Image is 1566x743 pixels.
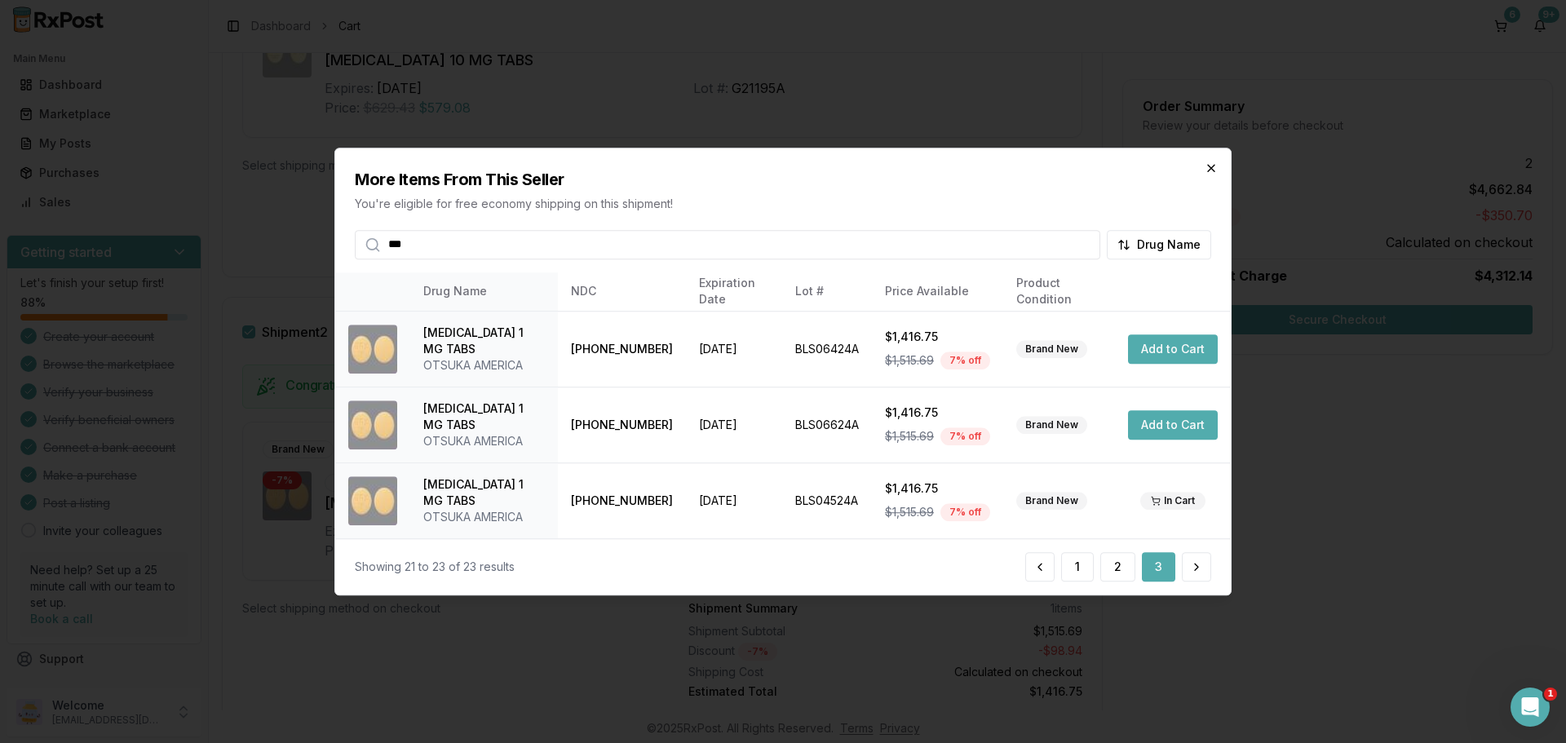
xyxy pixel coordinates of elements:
[1137,237,1201,253] span: Drug Name
[558,387,686,463] td: [PHONE_NUMBER]
[1128,334,1218,364] button: Add to Cart
[423,476,545,509] div: [MEDICAL_DATA] 1 MG TABS
[423,325,545,357] div: [MEDICAL_DATA] 1 MG TABS
[872,272,1003,312] th: Price Available
[1140,492,1205,510] div: In Cart
[885,480,990,497] div: $1,416.75
[885,352,934,369] span: $1,515.69
[558,463,686,539] td: [PHONE_NUMBER]
[782,312,872,387] td: BLS06424A
[782,272,872,312] th: Lot #
[1511,688,1550,727] iframe: Intercom live chat
[940,352,990,369] div: 7 % off
[355,168,1211,191] h2: More Items From This Seller
[348,400,397,449] img: Rexulti 1 MG TABS
[410,272,558,312] th: Drug Name
[558,312,686,387] td: [PHONE_NUMBER]
[423,400,545,433] div: [MEDICAL_DATA] 1 MG TABS
[1003,272,1115,312] th: Product Condition
[1142,552,1175,582] button: 3
[1544,688,1557,701] span: 1
[885,504,934,520] span: $1,515.69
[885,428,934,444] span: $1,515.69
[885,405,990,421] div: $1,416.75
[355,196,1211,212] p: You're eligible for free economy shipping on this shipment!
[686,387,782,463] td: [DATE]
[1016,416,1087,434] div: Brand New
[1100,552,1135,582] button: 2
[686,272,782,312] th: Expiration Date
[940,427,990,445] div: 7 % off
[423,433,545,449] div: OTSUKA AMERICA
[348,476,397,525] img: Rexulti 1 MG TABS
[423,357,545,374] div: OTSUKA AMERICA
[782,463,872,539] td: BLS04524A
[558,272,686,312] th: NDC
[940,503,990,521] div: 7 % off
[1061,552,1094,582] button: 1
[1107,230,1211,259] button: Drug Name
[885,329,990,345] div: $1,416.75
[1016,492,1087,510] div: Brand New
[1016,340,1087,358] div: Brand New
[423,509,545,525] div: OTSUKA AMERICA
[686,312,782,387] td: [DATE]
[782,387,872,463] td: BLS06624A
[686,463,782,539] td: [DATE]
[1128,410,1218,440] button: Add to Cart
[348,325,397,374] img: Rexulti 1 MG TABS
[355,559,515,575] div: Showing 21 to 23 of 23 results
